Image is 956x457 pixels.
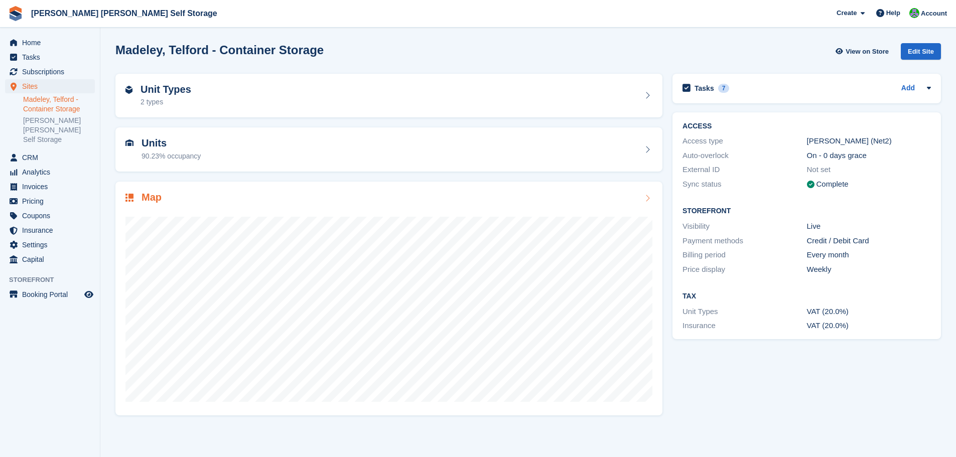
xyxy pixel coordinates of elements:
[909,8,919,18] img: Tom Spickernell
[115,43,324,57] h2: Madeley, Telford - Container Storage
[834,43,893,60] a: View on Store
[115,127,662,172] a: Units 90.23% occupancy
[5,252,95,266] a: menu
[695,84,714,93] h2: Tasks
[27,5,221,22] a: [PERSON_NAME] [PERSON_NAME] Self Storage
[807,249,931,261] div: Every month
[682,292,931,300] h2: Tax
[807,320,931,332] div: VAT (20.0%)
[22,150,82,165] span: CRM
[846,47,889,57] span: View on Store
[22,50,82,64] span: Tasks
[22,223,82,237] span: Insurance
[22,287,82,301] span: Booking Portal
[125,86,132,94] img: unit-type-icn-2b2737a686de81e16bb02015468b77c625bbabd49415b5ef34ead5e3b44a266d.svg
[125,139,133,146] img: unit-icn-7be61d7bf1b0ce9d3e12c5938cc71ed9869f7b940bace4675aadf7bd6d80202e.svg
[901,83,915,94] a: Add
[901,43,941,60] div: Edit Site
[5,194,95,208] a: menu
[22,180,82,194] span: Invoices
[22,209,82,223] span: Coupons
[22,252,82,266] span: Capital
[718,84,730,93] div: 7
[22,79,82,93] span: Sites
[807,221,931,232] div: Live
[5,180,95,194] a: menu
[22,165,82,179] span: Analytics
[807,306,931,318] div: VAT (20.0%)
[5,165,95,179] a: menu
[807,135,931,147] div: [PERSON_NAME] (Net2)
[886,8,900,18] span: Help
[22,36,82,50] span: Home
[5,36,95,50] a: menu
[5,223,95,237] a: menu
[682,135,806,147] div: Access type
[682,164,806,176] div: External ID
[921,9,947,19] span: Account
[142,151,201,162] div: 90.23% occupancy
[5,238,95,252] a: menu
[83,288,95,300] a: Preview store
[5,287,95,301] a: menu
[682,221,806,232] div: Visibility
[142,192,162,203] h2: Map
[125,194,133,202] img: map-icn-33ee37083ee616e46c38cad1a60f524a97daa1e2b2c8c0bc3eb3415660979fc1.svg
[8,6,23,21] img: stora-icon-8386f47178a22dfd0bd8f6a31ec36ba5ce8667c1dd55bd0f319d3a0aa187defe.svg
[816,179,849,190] div: Complete
[23,116,95,144] a: [PERSON_NAME] [PERSON_NAME] Self Storage
[115,74,662,118] a: Unit Types 2 types
[807,235,931,247] div: Credit / Debit Card
[22,194,82,208] span: Pricing
[5,209,95,223] a: menu
[142,137,201,149] h2: Units
[807,264,931,275] div: Weekly
[23,95,95,114] a: Madeley, Telford - Container Storage
[682,320,806,332] div: Insurance
[141,84,191,95] h2: Unit Types
[807,150,931,162] div: On - 0 days grace
[682,122,931,130] h2: ACCESS
[682,249,806,261] div: Billing period
[682,264,806,275] div: Price display
[5,65,95,79] a: menu
[682,150,806,162] div: Auto-overlock
[682,235,806,247] div: Payment methods
[682,306,806,318] div: Unit Types
[5,150,95,165] a: menu
[682,179,806,190] div: Sync status
[837,8,857,18] span: Create
[22,238,82,252] span: Settings
[807,164,931,176] div: Not set
[901,43,941,64] a: Edit Site
[5,50,95,64] a: menu
[682,207,931,215] h2: Storefront
[22,65,82,79] span: Subscriptions
[5,79,95,93] a: menu
[141,97,191,107] div: 2 types
[9,275,100,285] span: Storefront
[115,182,662,416] a: Map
